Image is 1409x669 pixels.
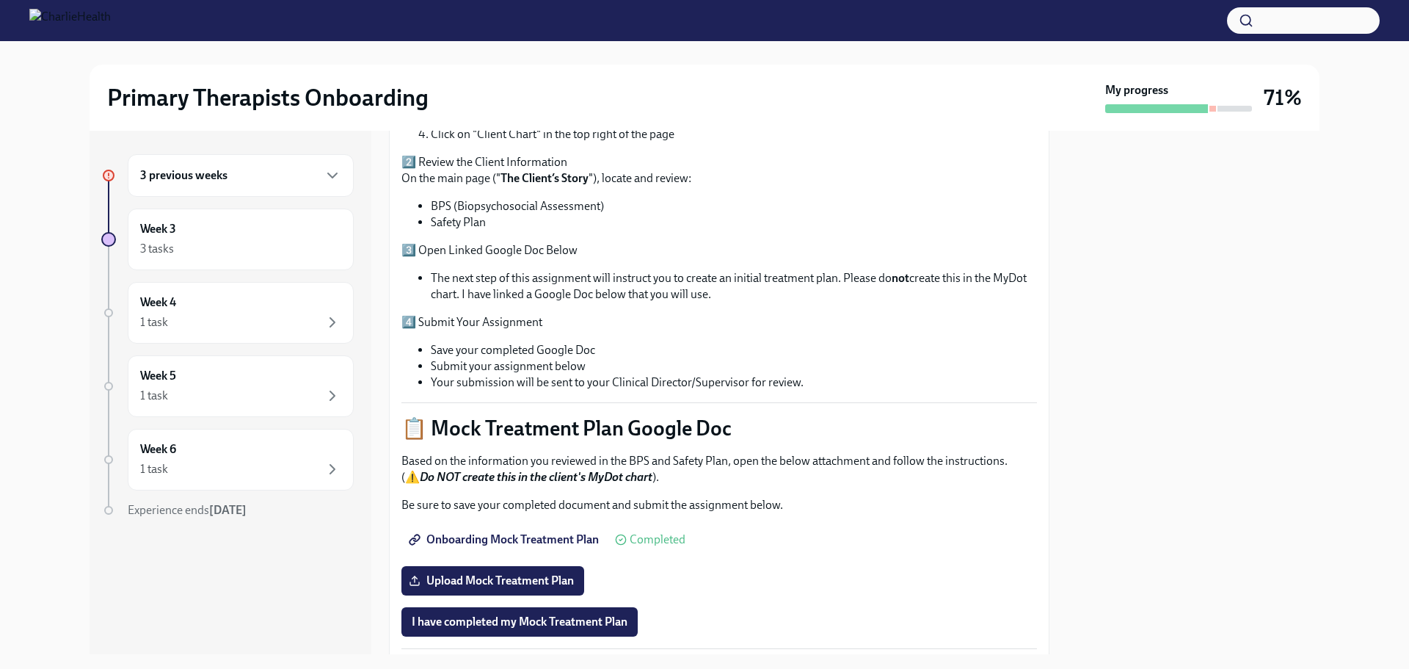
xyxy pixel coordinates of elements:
[140,314,168,330] div: 1 task
[401,497,1037,513] p: Be sure to save your completed document and submit the assignment below.
[1105,82,1168,98] strong: My progress
[892,271,909,285] strong: not
[101,355,354,417] a: Week 51 task
[401,453,1037,485] p: Based on the information you reviewed in the BPS and Safety Plan, open the below attachment and f...
[101,429,354,491] a: Week 61 task
[140,388,168,404] div: 1 task
[140,368,176,384] h6: Week 5
[140,441,176,458] h6: Week 6
[412,574,574,588] span: Upload Mock Treatment Plan
[412,615,627,629] span: I have completed my Mock Treatment Plan
[29,9,111,32] img: CharlieHealth
[500,171,589,185] strong: The Client’s Story
[128,154,354,197] div: 3 previous weeks
[431,342,1037,358] li: Save your completed Google Doc
[401,607,638,637] button: I have completed my Mock Treatment Plan
[209,503,247,517] strong: [DATE]
[431,375,1037,391] li: Your submission will be sent to your Clinical Director/Supervisor for review.
[401,525,609,554] a: Onboarding Mock Treatment Plan
[101,209,354,270] a: Week 33 tasks
[420,470,652,484] strong: Do NOT create this in the client's MyDot chart
[140,241,174,257] div: 3 tasks
[431,198,1037,214] li: BPS (Biopsychosocial Assessment)
[140,221,176,237] h6: Week 3
[1264,84,1302,111] h3: 71%
[140,461,168,477] div: 1 task
[401,566,584,596] label: Upload Mock Treatment Plan
[431,270,1037,303] li: The next step of this assignment will instruct you to create an initial treatment plan. Please do...
[140,167,227,184] h6: 3 previous weeks
[101,282,354,344] a: Week 41 task
[431,358,1037,375] li: Submit your assignment below
[401,415,1037,441] p: 📋 Mock Treatment Plan Google Doc
[128,503,247,517] span: Experience ends
[401,314,1037,330] p: 4️⃣ Submit Your Assignment
[412,532,599,547] span: Onboarding Mock Treatment Plan
[107,83,429,112] h2: Primary Therapists Onboarding
[431,126,1037,142] li: Click on "Client Chart" in the top right of the page
[431,214,1037,231] li: Safety Plan
[630,534,685,546] span: Completed
[401,242,1037,258] p: 3️⃣ Open Linked Google Doc Below
[140,294,176,311] h6: Week 4
[401,154,1037,187] p: 2️⃣ Review the Client Information On the main page (" "), locate and review:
